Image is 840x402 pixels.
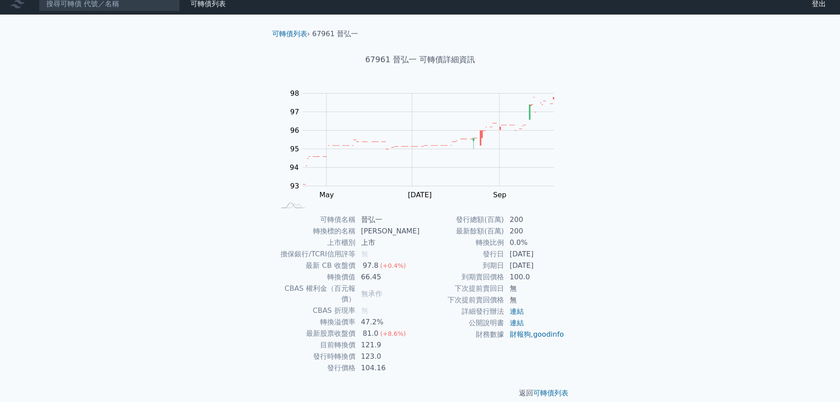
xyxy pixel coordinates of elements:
[420,329,504,340] td: 財務數據
[420,317,504,329] td: 公開說明書
[276,225,356,237] td: 轉換標的名稱
[361,328,381,339] div: 81.0
[504,248,565,260] td: [DATE]
[361,250,368,258] span: 無
[272,30,307,38] a: 可轉債列表
[420,248,504,260] td: 發行日
[290,182,299,190] tspan: 93
[510,330,531,338] a: 財報狗
[276,271,356,283] td: 轉換價值
[420,237,504,248] td: 轉換比例
[312,29,358,39] li: 67961 晉弘一
[533,389,568,397] a: 可轉債列表
[504,283,565,294] td: 無
[420,225,504,237] td: 最新餘額(百萬)
[361,260,381,271] div: 97.8
[420,214,504,225] td: 發行總額(百萬)
[276,362,356,374] td: 發行價格
[276,260,356,271] td: 最新 CB 收盤價
[290,89,299,98] tspan: 98
[290,126,299,135] tspan: 96
[285,89,567,199] g: Chart
[504,237,565,248] td: 0.0%
[356,362,420,374] td: 104.16
[493,191,506,199] tspan: Sep
[356,271,420,283] td: 66.45
[276,328,356,339] td: 最新股票收盤價
[356,351,420,362] td: 123.0
[361,289,382,298] span: 無承作
[533,330,564,338] a: goodinfo
[276,237,356,248] td: 上市櫃別
[420,260,504,271] td: 到期日
[276,283,356,305] td: CBAS 權利金（百元報價）
[510,319,524,327] a: 連結
[356,316,420,328] td: 47.2%
[276,351,356,362] td: 發行時轉換價
[319,191,334,199] tspan: May
[303,97,554,184] g: Series
[504,225,565,237] td: 200
[265,53,575,66] h1: 67961 晉弘一 可轉債詳細資訊
[504,260,565,271] td: [DATE]
[276,214,356,225] td: 可轉債名稱
[276,316,356,328] td: 轉換溢價率
[265,388,575,398] p: 返回
[272,29,310,39] li: ›
[276,339,356,351] td: 目前轉換價
[380,330,406,337] span: (+8.6%)
[504,214,565,225] td: 200
[420,294,504,306] td: 下次提前賣回價格
[356,339,420,351] td: 121.9
[510,307,524,316] a: 連結
[420,283,504,294] td: 下次提前賣回日
[420,306,504,317] td: 詳細發行辦法
[290,108,299,116] tspan: 97
[356,237,420,248] td: 上市
[408,191,432,199] tspan: [DATE]
[276,248,356,260] td: 擔保銀行/TCRI信用評等
[290,163,299,172] tspan: 94
[290,145,299,153] tspan: 95
[356,214,420,225] td: 晉弘一
[356,225,420,237] td: [PERSON_NAME]
[504,271,565,283] td: 100.0
[361,306,368,315] span: 無
[504,329,565,340] td: ,
[276,305,356,316] td: CBAS 折現率
[504,294,565,306] td: 無
[420,271,504,283] td: 到期賣回價格
[380,262,406,269] span: (+0.4%)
